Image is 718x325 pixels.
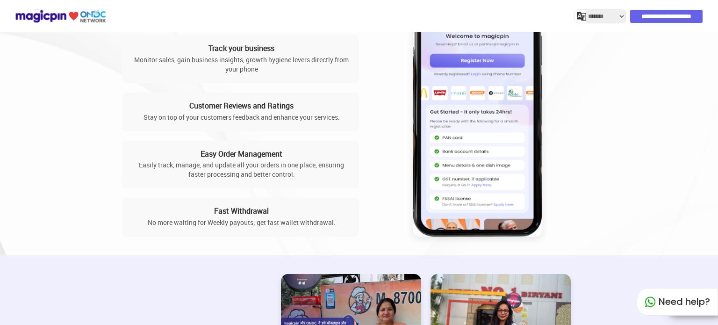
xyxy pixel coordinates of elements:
img: j2MGCQAAAABJRU5ErkJggg== [577,12,586,21]
h3: Easy Order Management [133,150,350,159]
p: Monitor sales, gain business insights, growth hygiene levers directly from your phone [133,55,350,74]
h3: Customer Reviews and Ratings [133,102,350,110]
img: ondc-logo-new-small.8a59708e.svg [15,8,106,24]
h3: Track your business [133,44,350,53]
p: Easily track, manage, and update all your orders in one place, ensuring faster processing and bet... [133,160,350,179]
p: No more waiting for Weekly payouts; get fast wallet withdrawal. [133,218,350,227]
p: Stay on top of your customers feedback and enhance your services. [133,113,350,122]
img: whatapp_green.7240e66a.svg [645,296,656,308]
div: Need help? [637,288,718,316]
h3: Fast Withdrawal [133,207,350,216]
